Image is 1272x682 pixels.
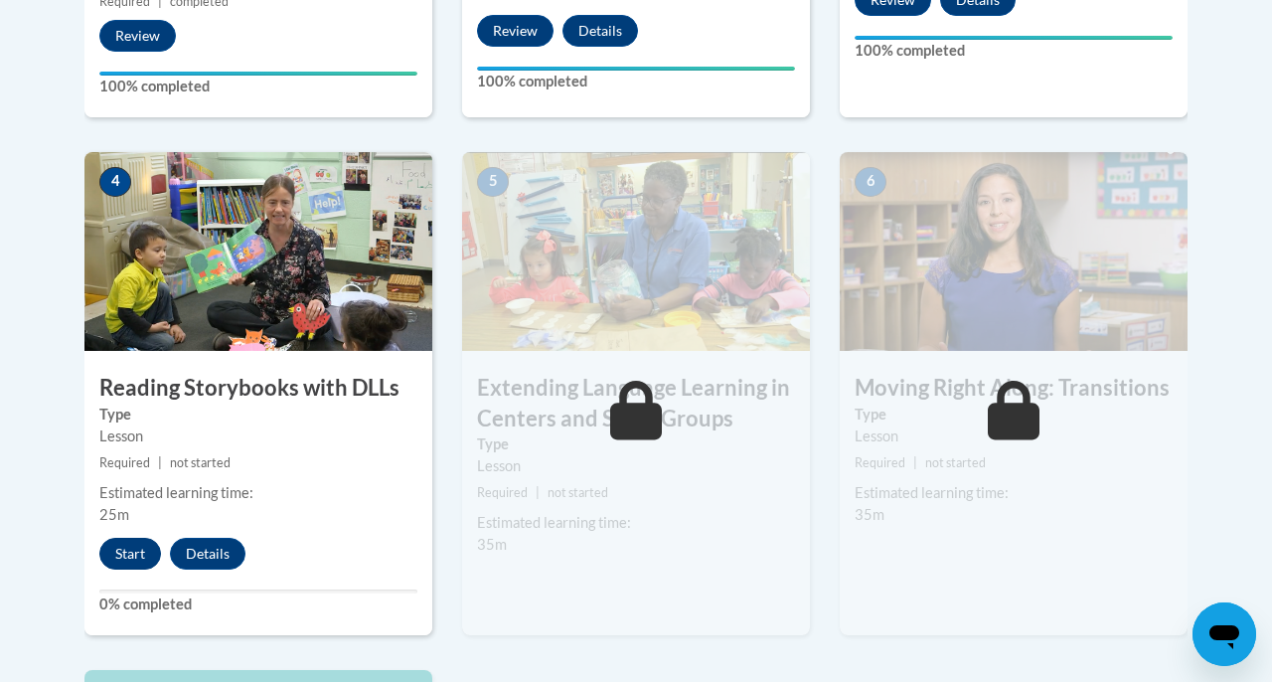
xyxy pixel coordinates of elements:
[99,455,150,470] span: Required
[99,404,417,426] label: Type
[477,455,795,477] div: Lesson
[855,404,1173,426] label: Type
[170,455,231,470] span: not started
[477,67,795,71] div: Your progress
[840,373,1188,404] h3: Moving Right Along: Transitions
[99,482,417,504] div: Estimated learning time:
[855,167,886,197] span: 6
[462,373,810,434] h3: Extending Language Learning in Centers and Small Groups
[99,538,161,570] button: Start
[99,506,129,523] span: 25m
[477,536,507,553] span: 35m
[99,594,417,615] label: 0% completed
[477,433,795,455] label: Type
[562,15,638,47] button: Details
[925,455,986,470] span: not started
[158,455,162,470] span: |
[855,426,1173,447] div: Lesson
[855,506,884,523] span: 35m
[84,373,432,404] h3: Reading Storybooks with DLLs
[477,167,509,197] span: 5
[462,152,810,351] img: Course Image
[477,512,795,534] div: Estimated learning time:
[548,485,608,500] span: not started
[477,15,554,47] button: Review
[99,72,417,76] div: Your progress
[855,40,1173,62] label: 100% completed
[840,152,1188,351] img: Course Image
[99,76,417,97] label: 100% completed
[913,455,917,470] span: |
[477,71,795,92] label: 100% completed
[170,538,245,570] button: Details
[477,485,528,500] span: Required
[99,20,176,52] button: Review
[855,482,1173,504] div: Estimated learning time:
[99,167,131,197] span: 4
[855,36,1173,40] div: Your progress
[1192,602,1256,666] iframe: Button to launch messaging window
[855,455,905,470] span: Required
[536,485,540,500] span: |
[84,152,432,351] img: Course Image
[99,426,417,447] div: Lesson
